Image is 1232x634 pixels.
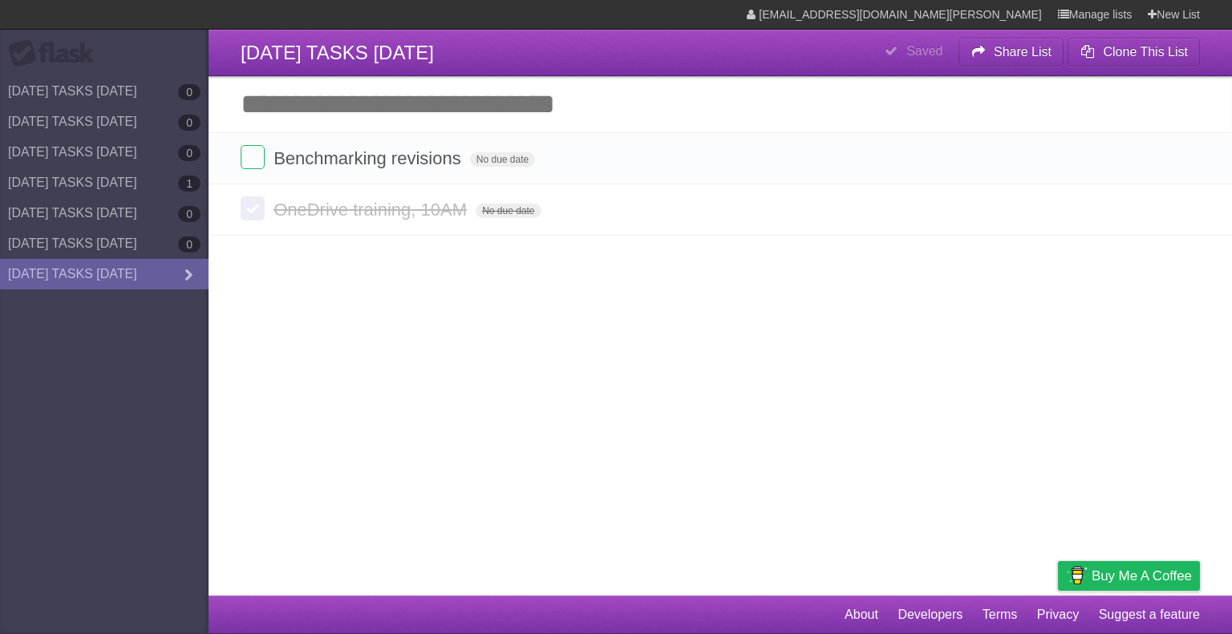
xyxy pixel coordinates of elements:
a: Privacy [1037,600,1079,630]
a: Buy me a coffee [1058,561,1200,591]
span: [DATE] TASKS [DATE] [241,42,434,63]
b: 0 [178,145,201,161]
span: OneDrive training, 10AM [274,200,471,220]
b: Clone This List [1103,45,1188,59]
span: No due date [476,204,541,218]
span: Benchmarking revisions [274,148,465,168]
span: No due date [470,152,535,167]
button: Share List [958,38,1064,67]
b: Saved [906,44,942,58]
a: Terms [983,600,1018,630]
button: Clone This List [1068,38,1200,67]
a: About [845,600,878,630]
div: Flask [8,39,104,68]
a: Suggest a feature [1099,600,1200,630]
b: 0 [178,206,201,222]
label: Done [241,196,265,220]
b: Share List [994,45,1052,59]
b: 0 [178,236,201,252]
span: Buy me a coffee [1092,562,1192,590]
img: Buy me a coffee [1066,562,1088,589]
b: 0 [178,84,201,100]
b: 1 [178,176,201,192]
b: 0 [178,115,201,131]
label: Done [241,145,265,169]
a: Developers [898,600,962,630]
